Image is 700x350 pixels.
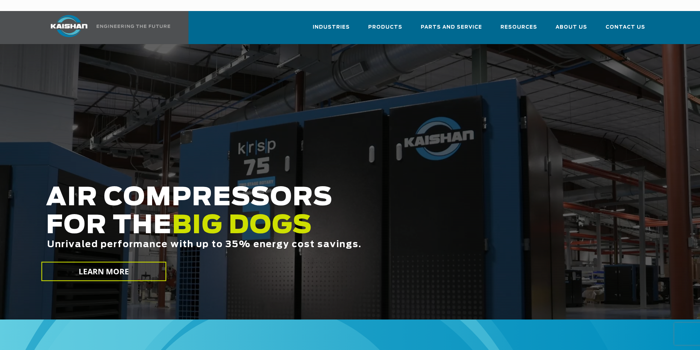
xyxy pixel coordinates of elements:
[368,23,402,32] span: Products
[421,23,482,32] span: Parts and Service
[500,18,537,43] a: Resources
[421,18,482,43] a: Parts and Service
[46,184,552,273] h2: AIR COMPRESSORS FOR THE
[42,11,172,44] a: Kaishan USA
[556,18,587,43] a: About Us
[606,23,645,32] span: Contact Us
[606,18,645,43] a: Contact Us
[500,23,537,32] span: Resources
[368,18,402,43] a: Products
[313,23,350,32] span: Industries
[556,23,587,32] span: About Us
[78,266,129,277] span: LEARN MORE
[172,213,312,238] span: BIG DOGS
[313,18,350,43] a: Industries
[41,262,166,281] a: LEARN MORE
[42,15,97,37] img: kaishan logo
[97,25,170,28] img: Engineering the future
[47,240,362,249] span: Unrivaled performance with up to 35% energy cost savings.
